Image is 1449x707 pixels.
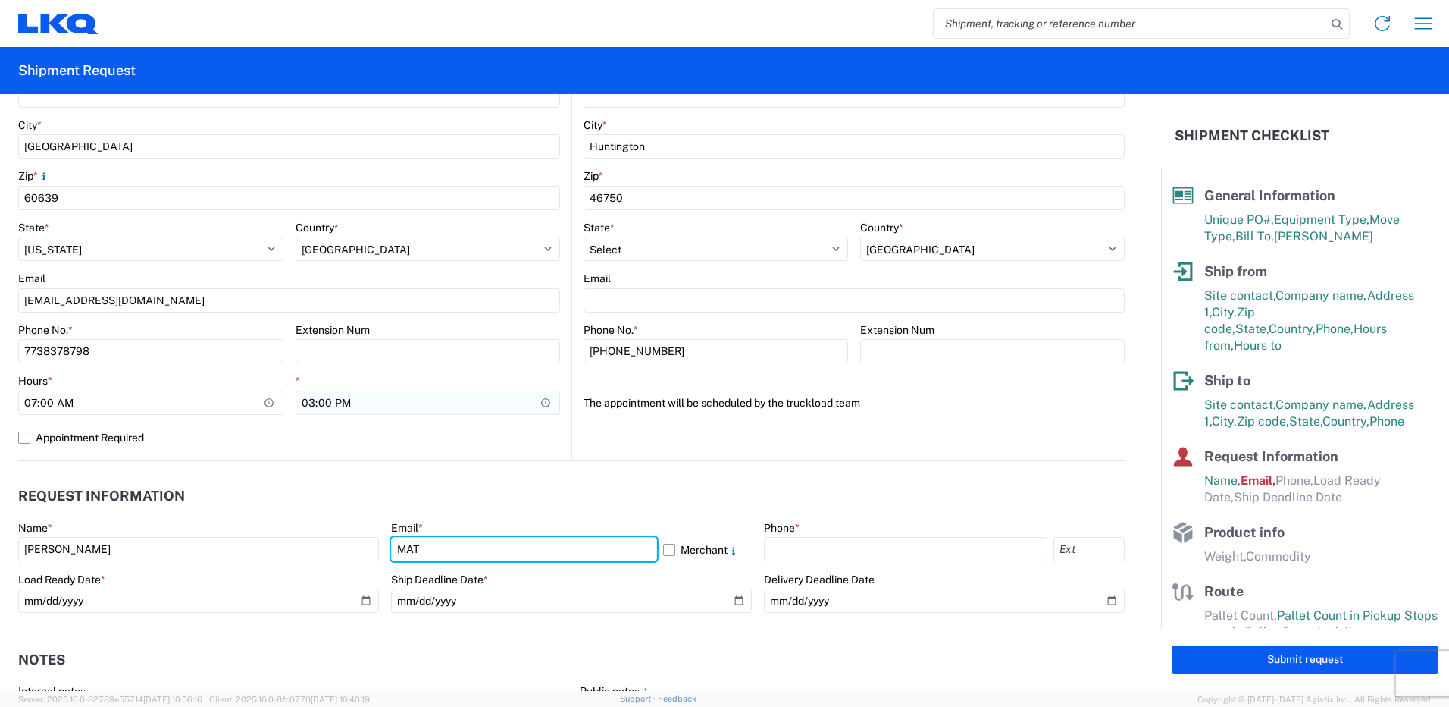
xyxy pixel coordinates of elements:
label: Phone No. [18,323,73,337]
span: Copyright © [DATE]-[DATE] Agistix Inc., All Rights Reserved [1197,693,1431,706]
label: Internal notes [18,684,86,698]
span: State, [1235,322,1269,336]
label: Zip [584,169,603,183]
label: State [18,221,49,234]
label: Delivery Deadline Date [764,573,875,586]
h2: Request Information [18,489,185,504]
label: Email [18,272,45,285]
span: Route [1204,583,1244,599]
label: Public notes [580,684,652,698]
input: Ext [1053,537,1125,561]
span: Zip code, [1237,414,1289,429]
a: Feedback [658,694,696,703]
label: Ship Deadline Date [391,573,488,586]
span: Site contact, [1204,397,1275,412]
span: Weight, [1204,549,1246,564]
span: Site contact, [1204,288,1275,303]
label: Merchant [663,537,752,561]
label: Hours [18,374,52,388]
span: Country, [1322,414,1369,429]
span: Product info [1204,524,1285,540]
span: City, [1212,414,1237,429]
span: Company name, [1275,288,1367,303]
label: Phone No. [584,323,638,337]
span: Country, [1269,322,1316,336]
span: Pallet Count, [1204,608,1277,623]
label: Load Ready Date [18,573,105,586]
label: Country [296,221,339,234]
label: Email [584,272,611,285]
input: Shipment, tracking or reference number [934,9,1326,38]
span: City, [1212,305,1237,319]
span: Commodity [1246,549,1311,564]
label: Phone [764,521,800,535]
span: Server: 2025.16.0-82789e55714 [18,695,202,704]
label: The appointment will be scheduled by the truckload team [584,391,860,415]
span: Ship Deadline Date [1234,490,1342,504]
span: [DATE] 10:56:16 [143,695,202,704]
span: [PERSON_NAME] [1274,229,1373,244]
span: Email, [1241,473,1275,488]
label: Extension Num [296,323,370,337]
span: Client: 2025.16.0-8fc0770 [209,695,370,704]
span: Name, [1204,473,1241,488]
h2: Notes [18,652,65,668]
label: Name [18,521,52,535]
label: Extension Num [860,323,934,337]
span: Company name, [1275,397,1367,412]
label: Zip [18,169,50,183]
span: Phone, [1316,322,1354,336]
span: Request Information [1204,448,1338,464]
span: Ship from [1204,263,1267,279]
label: City [18,118,42,132]
span: Phone, [1275,473,1313,488]
span: Ship to [1204,372,1250,388]
button: Submit request [1172,646,1438,674]
a: Support [620,694,658,703]
span: Bill To, [1235,229,1274,244]
span: Equipment Type, [1274,212,1369,227]
h2: Shipment Request [18,61,136,80]
span: Pallet Count in Pickup Stops equals Pallet Count in delivery stops [1204,608,1438,639]
span: General Information [1204,187,1335,203]
label: State [584,221,615,234]
span: [DATE] 10:40:19 [311,695,370,704]
label: Email [391,521,423,535]
span: Phone [1369,414,1404,429]
label: City [584,118,607,132]
span: Hours to [1234,338,1282,353]
label: Appointment Required [18,426,560,450]
span: Unique PO#, [1204,212,1274,227]
h2: Shipment Checklist [1175,127,1329,145]
label: Country [860,221,903,234]
span: State, [1289,414,1322,429]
